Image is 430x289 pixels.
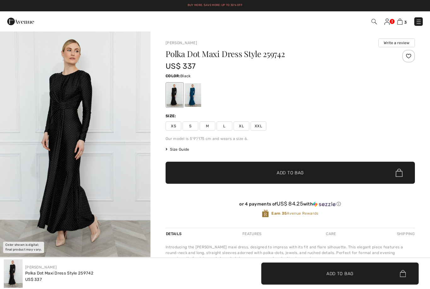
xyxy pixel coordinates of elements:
a: [PERSON_NAME] [166,41,197,45]
div: Color shown is digital; final product may vary. [3,242,44,253]
span: US$ 337 [166,62,195,71]
div: Our model is 5'9"/175 cm and wears a size 6. [166,136,415,142]
div: Introducing the [PERSON_NAME] maxi dress, designed to impress with its fit and flare silhouette. ... [166,244,415,261]
span: Add to Bag [277,170,304,176]
img: Sezzle [313,201,336,207]
img: Search [371,19,377,24]
div: Size: [166,113,178,119]
a: 1ère Avenue [7,18,34,24]
span: Size Guide [166,147,189,152]
button: Write a review [378,38,415,47]
div: Polka Dot Maxi Dress Style 259742 [25,270,93,276]
div: or 4 payments ofUS$ 84.25withSezzle Click to learn more about Sezzle [166,201,415,209]
span: XS [166,121,181,131]
button: Add to Bag [166,162,415,184]
div: Peacock [185,83,201,107]
div: Details [166,228,183,240]
span: Black [180,74,191,78]
img: My Info [384,19,390,25]
span: 3 [404,20,407,25]
div: Features [237,228,267,240]
img: 1ère Avenue [7,15,34,28]
img: Bag.svg [396,169,403,177]
span: US$ 84.25 [277,200,303,207]
span: L [217,121,232,131]
span: XXL [251,121,266,131]
div: Black [167,83,183,107]
span: S [183,121,198,131]
div: Shipping [395,228,415,240]
img: Polka Dot Maxi Dress Style 259742 [4,259,23,288]
img: Shopping Bag [397,19,403,25]
div: or 4 payments of with [166,201,415,207]
a: 3 [397,18,407,25]
img: Avenue Rewards [262,209,269,218]
a: [PERSON_NAME] [25,265,57,269]
a: Buy More. Save More: Up to 30% Off [188,3,242,7]
span: Color: [166,74,180,78]
button: Add to Bag [261,263,419,285]
span: XL [234,121,249,131]
h1: Polka Dot Maxi Dress Style 259742 [166,50,373,58]
img: Menu [416,19,422,25]
img: Bag.svg [400,270,406,277]
span: M [200,121,215,131]
strong: Earn 35 [271,211,287,216]
span: US$ 337 [25,277,42,282]
span: Avenue Rewards [271,211,318,216]
span: Add to Bag [326,270,354,277]
div: Care [320,228,341,240]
